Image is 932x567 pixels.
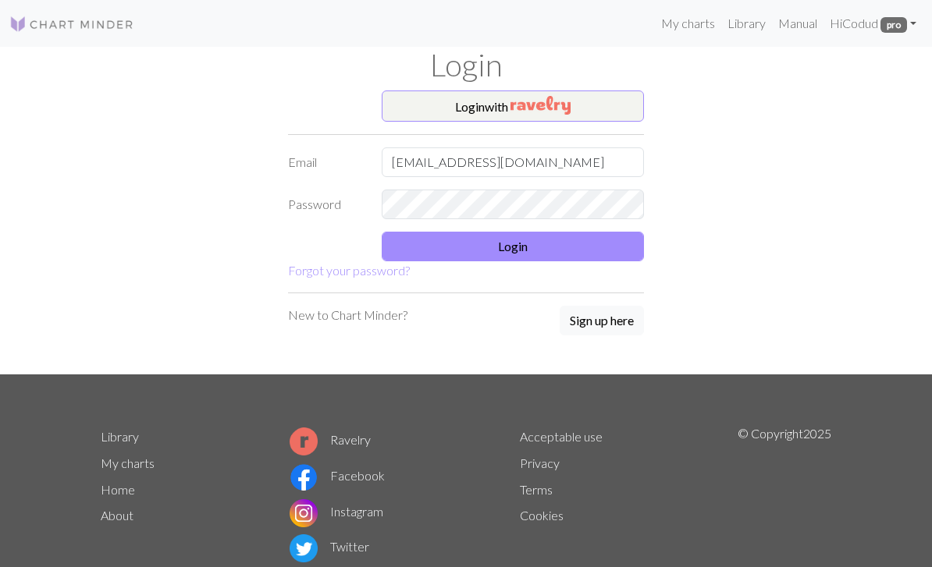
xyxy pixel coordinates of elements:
button: Sign up here [560,306,644,335]
p: New to Chart Minder? [288,306,407,324]
a: Privacy [520,455,560,470]
a: Sign up here [560,306,644,337]
a: Terms [520,482,553,497]
a: Cookies [520,508,564,523]
img: Instagram logo [290,499,318,527]
a: Ravelry [290,432,371,447]
button: Login [382,232,644,261]
a: My charts [655,8,721,39]
img: Facebook logo [290,463,318,491]
h1: Login [91,47,841,84]
a: Facebook [290,468,385,483]
img: Twitter logo [290,534,318,562]
a: Twitter [290,539,369,554]
a: Instagram [290,504,383,519]
a: Manual [772,8,824,39]
a: Library [721,8,772,39]
img: Ravelry logo [290,427,318,455]
a: Acceptable use [520,429,603,444]
img: Ravelry [510,96,571,115]
a: Home [101,482,135,497]
a: Library [101,429,139,444]
label: Password [279,190,372,219]
a: HiCodud pro [824,8,923,39]
a: Forgot your password? [288,263,410,278]
a: About [101,508,133,523]
p: © Copyright 2025 [738,424,831,566]
label: Email [279,147,372,177]
button: Loginwith [382,90,644,122]
a: My charts [101,455,155,470]
img: Logo [9,15,134,34]
span: pro [880,17,907,33]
